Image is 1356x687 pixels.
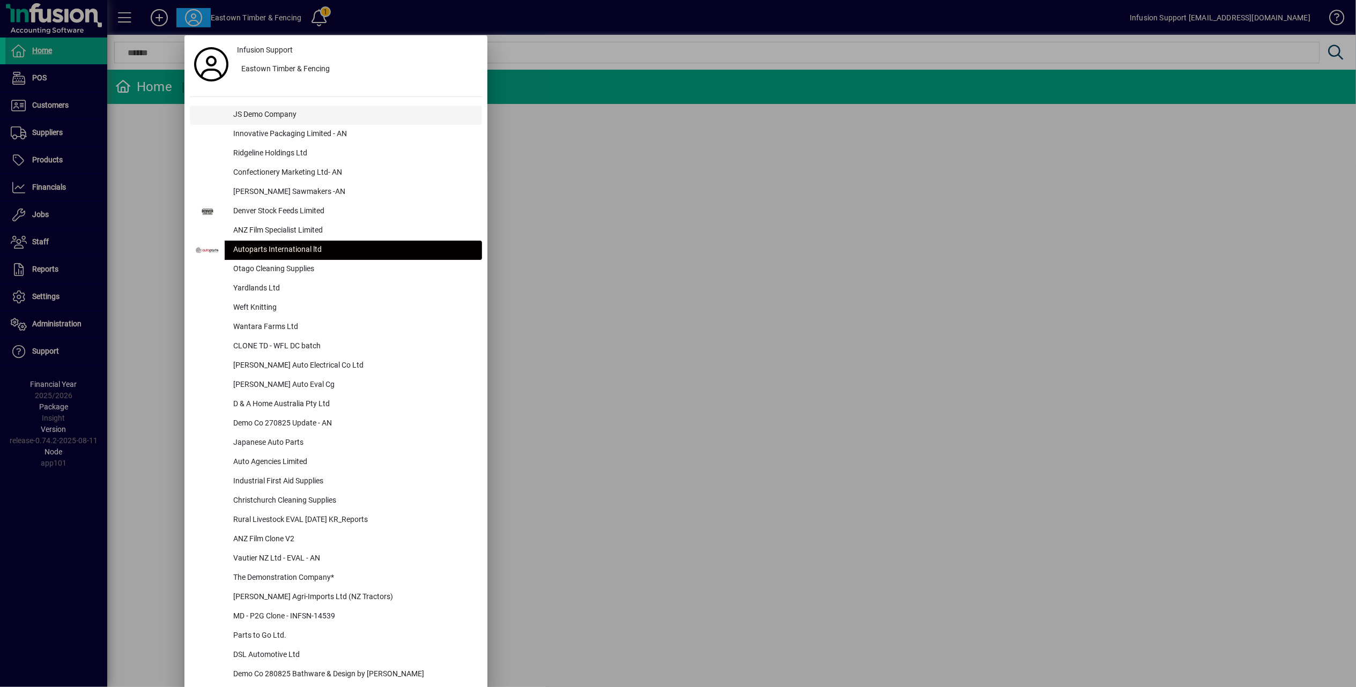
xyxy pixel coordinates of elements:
button: Otago Cleaning Supplies [190,260,482,279]
button: Yardlands Ltd [190,279,482,298]
div: Yardlands Ltd [225,279,482,298]
div: [PERSON_NAME] Auto Electrical Co Ltd [225,356,482,376]
button: Autoparts International ltd [190,241,482,260]
div: DSL Automotive Ltd [225,646,482,665]
button: ANZ Film Clone V2 [190,530,482,549]
div: Rural Livestock EVAL [DATE] KR_Reports [225,511,482,530]
div: MD - P2G Clone - INFSN-14539 [225,607,482,626]
div: Parts to Go Ltd. [225,626,482,646]
button: Ridgeline Holdings Ltd [190,144,482,163]
button: Denver Stock Feeds Limited [190,202,482,221]
button: Industrial First Aid Supplies [190,472,482,491]
button: JS Demo Company [190,106,482,125]
div: ANZ Film Clone V2 [225,530,482,549]
button: DSL Automotive Ltd [190,646,482,665]
div: Innovative Packaging Limited - AN [225,125,482,144]
button: Confectionery Marketing Ltd- AN [190,163,482,183]
button: Demo Co 270825 Update - AN [190,414,482,434]
button: [PERSON_NAME] Agri-Imports Ltd (NZ Tractors) [190,588,482,607]
div: Demo Co 280825 Bathware & Design by [PERSON_NAME] [225,665,482,684]
button: Innovative Packaging Limited - AN [190,125,482,144]
div: Autoparts International ltd [225,241,482,260]
div: The Demonstration Company* [225,569,482,588]
button: Eastown Timber & Fencing [233,60,482,79]
div: CLONE TD - WFL DC batch [225,337,482,356]
div: Demo Co 270825 Update - AN [225,414,482,434]
button: Demo Co 280825 Bathware & Design by [PERSON_NAME] [190,665,482,684]
button: [PERSON_NAME] Sawmakers -AN [190,183,482,202]
button: Rural Livestock EVAL [DATE] KR_Reports [190,511,482,530]
div: Otago Cleaning Supplies [225,260,482,279]
div: Industrial First Aid Supplies [225,472,482,491]
div: Ridgeline Holdings Ltd [225,144,482,163]
div: D & A Home Australia Pty Ltd [225,395,482,414]
div: [PERSON_NAME] Agri-Imports Ltd (NZ Tractors) [225,588,482,607]
button: MD - P2G Clone - INFSN-14539 [190,607,482,626]
button: [PERSON_NAME] Auto Electrical Co Ltd [190,356,482,376]
div: Confectionery Marketing Ltd- AN [225,163,482,183]
div: Japanese Auto Parts [225,434,482,453]
button: Christchurch Cleaning Supplies [190,491,482,511]
button: Parts to Go Ltd. [190,626,482,646]
button: ANZ Film Specialist Limited [190,221,482,241]
div: Denver Stock Feeds Limited [225,202,482,221]
div: [PERSON_NAME] Auto Eval Cg [225,376,482,395]
div: [PERSON_NAME] Sawmakers -AN [225,183,482,202]
button: D & A Home Australia Pty Ltd [190,395,482,414]
button: CLONE TD - WFL DC batch [190,337,482,356]
div: Christchurch Cleaning Supplies [225,491,482,511]
div: Weft Knitting [225,298,482,318]
div: Auto Agencies Limited [225,453,482,472]
div: JS Demo Company [225,106,482,125]
div: Vautier NZ Ltd - EVAL - AN [225,549,482,569]
span: Infusion Support [237,44,293,56]
div: Wantara Farms Ltd [225,318,482,337]
button: [PERSON_NAME] Auto Eval Cg [190,376,482,395]
a: Profile [190,55,233,74]
button: Weft Knitting [190,298,482,318]
button: The Demonstration Company* [190,569,482,588]
button: Japanese Auto Parts [190,434,482,453]
button: Vautier NZ Ltd - EVAL - AN [190,549,482,569]
a: Infusion Support [233,41,482,60]
button: Wantara Farms Ltd [190,318,482,337]
button: Auto Agencies Limited [190,453,482,472]
div: ANZ Film Specialist Limited [225,221,482,241]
